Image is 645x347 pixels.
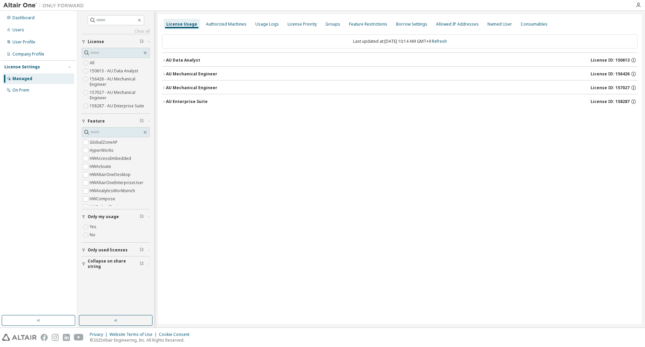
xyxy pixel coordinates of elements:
img: altair_logo.svg [2,334,37,341]
span: License [88,39,104,44]
div: License Priority [288,22,317,27]
div: AU Enterprise Suite [166,99,208,104]
span: License ID: 158287 [591,99,630,104]
button: Only used licenses [82,243,150,257]
div: Users [12,27,24,33]
div: Last updated at: [DATE] 10:14 AM GMT+9 [162,34,638,48]
div: User Profile [12,39,35,45]
div: Dashboard [12,15,35,21]
label: GlobalZoneAP [90,138,119,146]
div: AU Mechanical Engineer [166,85,217,91]
a: Refresh [432,38,447,44]
div: Borrow Settings [396,22,427,27]
span: Clear filter [140,261,144,267]
img: instagram.svg [52,334,59,341]
label: 157027 - AU Mechanical Engineer [90,89,150,102]
div: Authorized Machines [206,22,247,27]
span: License ID: 156426 [591,71,630,77]
img: facebook.svg [41,334,48,341]
div: Company Profile [12,51,44,57]
button: License [82,34,150,49]
button: Only my usage [82,209,150,224]
div: Consumables [521,22,548,27]
span: Clear filter [140,118,144,124]
a: Clear all [82,29,150,34]
label: HWActivate [90,163,113,171]
label: No [90,231,97,239]
div: License Usage [166,22,197,27]
div: Cookie Consent [159,332,193,337]
div: Allowed IP Addresses [436,22,479,27]
label: HyperWorks [90,146,115,154]
div: Groups [326,22,340,27]
span: Collapse on share string [88,258,140,269]
span: Clear filter [140,214,144,219]
label: HWAltairOneEnterpriseUser [90,179,145,187]
label: HWAccessEmbedded [90,154,132,163]
button: AU Mechanical EngineerLicense ID: 156426 [162,67,638,81]
img: Altair One [3,2,87,9]
div: AU Mechanical Engineer [166,71,217,77]
span: Feature [88,118,105,124]
label: 158287 - AU Enterprise Suite [90,102,145,110]
span: Clear filter [140,247,144,253]
img: youtube.svg [74,334,84,341]
label: 150613 - AU Data Analyst [90,67,139,75]
span: License ID: 157027 [591,85,630,91]
p: © 2025 Altair Engineering, Inc. All Rights Reserved. [90,337,193,343]
span: Clear filter [140,39,144,44]
label: HWAnalyticsWorkbench [90,187,136,195]
label: HWCompose [90,195,117,203]
label: Yes [90,223,98,231]
div: Privacy [90,332,110,337]
label: All [90,59,96,67]
button: AU Enterprise SuiteLicense ID: 158287 [162,94,638,109]
button: Collapse on share string [82,256,150,271]
label: 156426 - AU Mechanical Engineer [90,75,150,89]
button: AU Data AnalystLicense ID: 150613 [162,53,638,68]
label: HWAltairOneDesktop [90,171,132,179]
div: Named User [487,22,512,27]
div: Feature Restrictions [349,22,387,27]
div: Usage Logs [255,22,279,27]
div: Website Terms of Use [110,332,159,337]
img: linkedin.svg [63,334,70,341]
button: AU Mechanical EngineerLicense ID: 157027 [162,80,638,95]
div: Managed [12,76,32,81]
span: Only used licenses [88,247,128,253]
div: License Settings [4,64,40,70]
div: AU Data Analyst [166,58,200,63]
div: On Prem [12,88,29,93]
span: License ID: 150613 [591,58,630,63]
label: HWEmbedBasic [90,203,121,211]
button: Feature [82,114,150,129]
span: Only my usage [88,214,119,219]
